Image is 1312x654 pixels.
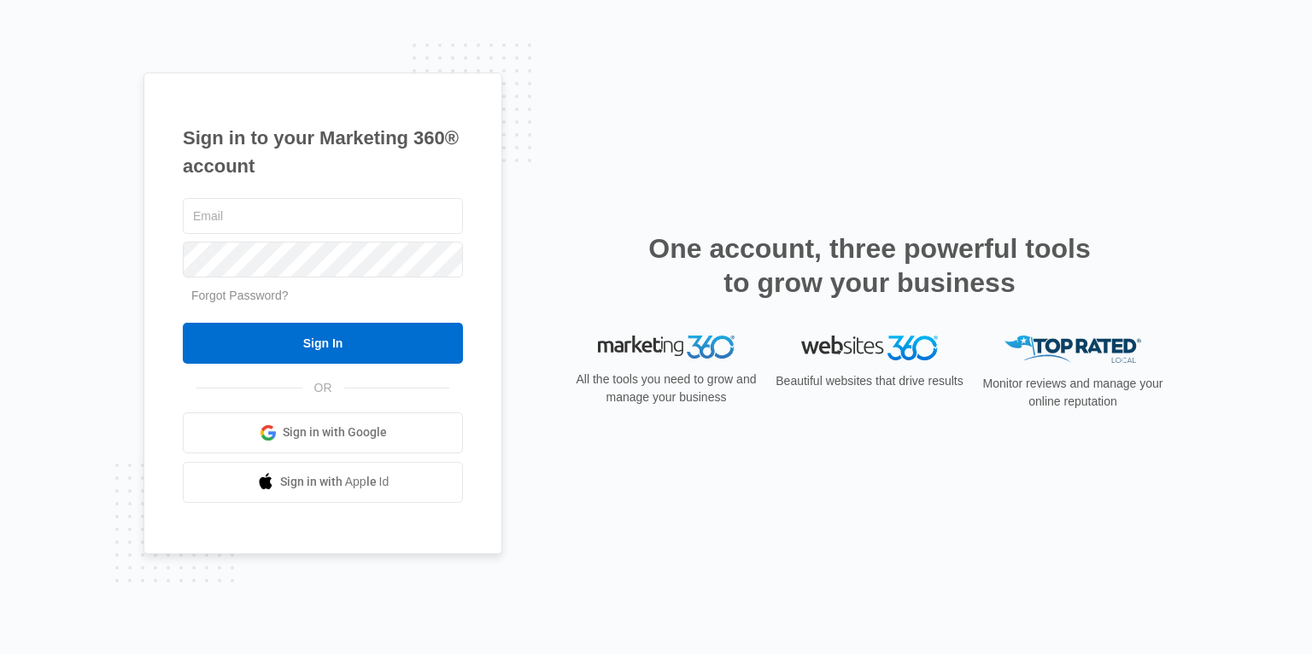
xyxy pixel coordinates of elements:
[643,231,1096,300] h2: One account, three powerful tools to grow your business
[183,462,463,503] a: Sign in with Apple Id
[302,379,344,397] span: OR
[183,412,463,453] a: Sign in with Google
[183,124,463,180] h1: Sign in to your Marketing 360® account
[191,289,289,302] a: Forgot Password?
[183,198,463,234] input: Email
[598,336,735,359] img: Marketing 360
[280,473,389,491] span: Sign in with Apple Id
[1004,336,1141,364] img: Top Rated Local
[774,372,965,390] p: Beautiful websites that drive results
[283,423,387,441] span: Sign in with Google
[977,375,1168,411] p: Monitor reviews and manage your online reputation
[183,323,463,364] input: Sign In
[801,336,938,360] img: Websites 360
[571,371,762,406] p: All the tools you need to grow and manage your business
